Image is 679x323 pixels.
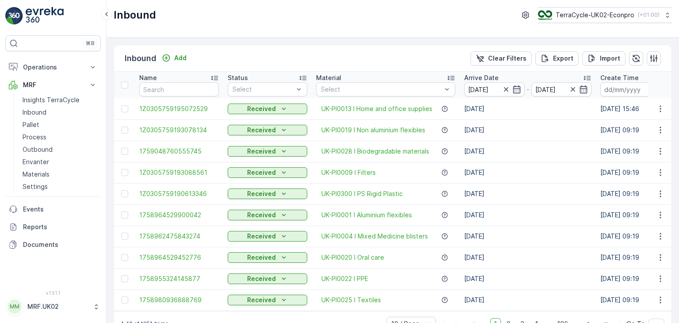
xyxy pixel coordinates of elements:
[460,183,596,204] td: [DATE]
[8,300,22,314] div: MM
[247,189,276,198] p: Received
[19,168,101,181] a: Materials
[321,189,403,198] span: UK-PI0300 I PS Rigid Plastic
[228,104,307,114] button: Received
[19,106,101,119] a: Inbound
[464,82,525,96] input: dd/mm/yyyy
[23,145,53,154] p: Outbound
[121,233,128,240] div: Toggle Row Selected
[121,148,128,155] div: Toggle Row Selected
[139,126,219,135] span: 1Z0305759193078134
[321,274,368,283] a: UK-PI0022 I PPE
[121,254,128,261] div: Toggle Row Selected
[139,82,219,96] input: Search
[460,226,596,247] td: [DATE]
[460,289,596,311] td: [DATE]
[228,188,307,199] button: Received
[321,296,381,304] a: UK-PI0025 I Textiles
[139,253,219,262] a: 1758964529452776
[19,119,101,131] a: Pallet
[23,158,49,166] p: Envanter
[228,231,307,242] button: Received
[460,119,596,141] td: [DATE]
[23,205,97,214] p: Events
[535,51,579,65] button: Export
[600,54,620,63] p: Import
[321,126,425,135] a: UK-PI0019 I Non aluminium flexibles
[19,143,101,156] a: Outbound
[321,253,384,262] a: UK-PI0020 I Oral care
[321,232,428,241] span: UK-PI0004 I Mixed Medicine blisters
[228,295,307,305] button: Received
[321,211,412,219] span: UK-PI0001 I Aluminium flexibles
[247,211,276,219] p: Received
[247,296,276,304] p: Received
[23,240,97,249] p: Documents
[23,182,48,191] p: Settings
[114,8,156,22] p: Inbound
[233,85,294,94] p: Select
[23,120,39,129] p: Pallet
[19,156,101,168] a: Envanter
[23,81,83,89] p: MRF
[23,63,83,72] p: Operations
[5,76,101,94] button: MRF
[5,236,101,254] a: Documents
[5,200,101,218] a: Events
[600,73,639,82] p: Create Time
[582,51,626,65] button: Import
[228,273,307,284] button: Received
[139,168,219,177] a: 1Z0305759193088561
[139,189,219,198] a: 1Z0305759190613346
[247,147,276,156] p: Received
[638,12,660,19] p: ( +01:00 )
[121,127,128,134] div: Toggle Row Selected
[460,247,596,268] td: [DATE]
[321,147,429,156] a: UK-PI0028 I Biodegradable materials
[121,169,128,176] div: Toggle Row Selected
[23,170,50,179] p: Materials
[121,275,128,282] div: Toggle Row Selected
[23,133,46,142] p: Process
[86,40,95,47] p: ⌘B
[5,7,23,25] img: logo
[174,54,187,62] p: Add
[321,168,376,177] span: UK-PI0009 I Filters
[139,147,219,156] a: 1759048760555745
[139,296,219,304] a: 1758980936888769
[228,125,307,135] button: Received
[121,190,128,197] div: Toggle Row Selected
[460,141,596,162] td: [DATE]
[247,232,276,241] p: Received
[228,167,307,178] button: Received
[316,73,341,82] p: Material
[23,96,80,104] p: Insights TerraCycle
[121,211,128,219] div: Toggle Row Selected
[139,211,219,219] a: 1758964529900042
[228,146,307,157] button: Received
[26,7,64,25] img: logo_light-DOdMpM7g.png
[247,126,276,135] p: Received
[19,131,101,143] a: Process
[19,181,101,193] a: Settings
[139,73,157,82] p: Name
[460,268,596,289] td: [DATE]
[247,253,276,262] p: Received
[19,94,101,106] a: Insights TerraCycle
[139,274,219,283] a: 1758955324145877
[600,82,661,96] input: dd/mm/yyyy
[321,104,432,113] a: UK-PI0013 I Home and office supplies
[526,84,530,95] p: -
[139,104,219,113] a: 1Z0305759195072529
[460,98,596,119] td: [DATE]
[158,53,190,63] button: Add
[531,82,592,96] input: dd/mm/yyyy
[460,204,596,226] td: [DATE]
